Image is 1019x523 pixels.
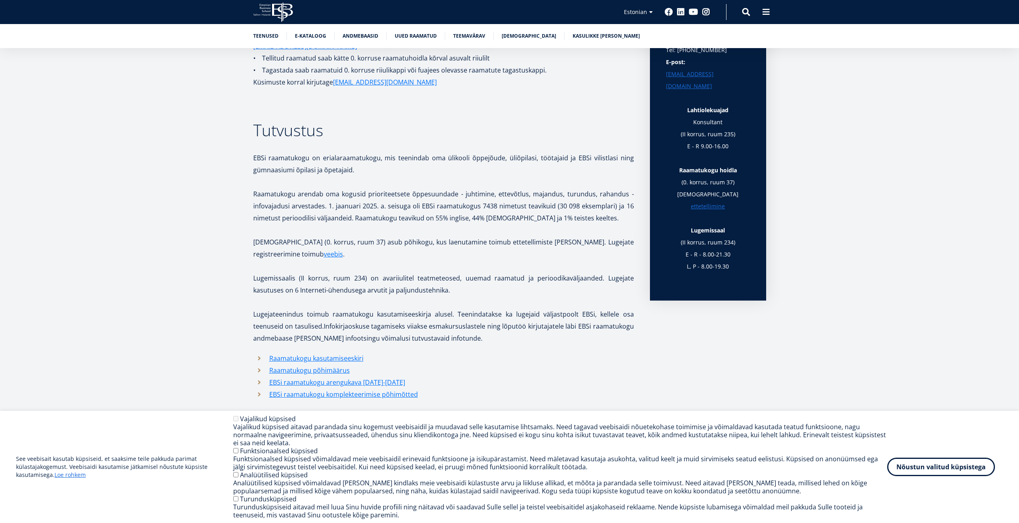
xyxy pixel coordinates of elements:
[253,308,634,344] p: Lugejateenindus toimub raamatukogu kasutamiseeskirja alusel. Teenindatakse ka lugejaid väljastpoo...
[665,8,673,16] a: Facebook
[666,116,750,164] p: Konsultant (II korrus, ruum 235) E - R 9.00-16.00
[54,471,86,479] a: Loe rohkem
[253,188,634,224] p: Raamatukogu arendab oma kogusid prioriteetsete õppesuundade - juhtimine, ettevõtlus, majandus, tu...
[295,32,326,40] a: E-kataloog
[324,248,343,260] a: veebis
[269,388,418,400] a: EBSi raamatukogu komplekteerimise põhimõtted
[240,446,318,455] label: Funktsionaalsed küpsised
[679,166,737,174] strong: Raamatukogu hoidla
[253,236,634,260] p: [DEMOGRAPHIC_DATA] (0. korrus, ruum 37) asub põhikogu, kus laenutamine toimub ettetellimiste [PER...
[269,352,363,364] a: Raamatukogu kasutamiseeskiri
[573,32,640,40] a: Kasulikke [PERSON_NAME]
[677,8,685,16] a: Linkedin
[666,164,750,212] p: (0. korrus, ruum 37) [DEMOGRAPHIC_DATA]
[666,248,750,260] p: E - R - 8.00-21.30
[233,423,887,447] div: Vajalikud küpsised aitavad parandada sinu kogemust veebisaidil ja muudavad selle kasutamise lihts...
[395,32,437,40] a: Uued raamatud
[253,152,634,176] p: EBSi raamatukogu on erialaraamatukogu, mis teenindab oma ülikooli õppejõude, üliõpilasi, töötajai...
[343,32,378,40] a: Andmebaasid
[333,76,437,88] a: [EMAIL_ADDRESS][DOMAIN_NAME]
[502,32,556,40] a: [DEMOGRAPHIC_DATA]
[16,455,233,479] p: See veebisait kasutab küpsiseid, et saaksime teile pakkuda parimat külastajakogemust. Veebisaidi ...
[887,458,995,476] button: Nõustun valitud küpsistega
[253,52,634,64] p: • Tellitud raamatud saab kätte 0. korruse raamatuhoidla kõrval asuvalt riiulilt
[702,8,710,16] a: Instagram
[253,76,634,88] p: Küsimuste korral kirjutage
[666,44,750,56] p: Tel: [PHONE_NUMBER]
[666,58,685,66] strong: E-post:
[453,32,485,40] a: Teemavärav
[233,455,887,471] div: Funktsionaalsed küpsised võimaldavad meie veebisaidil erinevaid funktsioone ja isikupärastamist. ...
[689,8,698,16] a: Youtube
[691,200,725,212] a: ettetellimine
[240,470,308,479] label: Analüütilised küpsised
[253,119,323,141] span: Tutvustus
[687,106,728,114] strong: Lahtiolekuajad
[253,272,634,296] p: Lugemissaalis (II korrus, ruum 234) on avariiulitel teatmeteosed, uuemad raamatud ja perioodikavä...
[681,238,735,246] b: (II korrus, ruum 234)
[253,64,634,76] p: • Tagastada saab raamatuid 0. korruse riiulikappi või fuajees olevasse raamatute tagastuskappi.
[269,364,350,376] a: Raamatukogu põhimäärus
[233,479,887,495] div: Analüütilised küpsised võimaldavad [PERSON_NAME] kindlaks meie veebisaidi külastuste arvu ja liik...
[666,68,750,92] a: [EMAIL_ADDRESS][DOMAIN_NAME]
[691,226,725,234] strong: Lugemissaal
[666,260,750,285] p: L, P - 8.00-19.30
[269,376,405,388] a: EBSi raamatukogu arengukava [DATE]-[DATE]
[233,503,887,519] div: Turundusküpsiseid aitavad meil luua Sinu huvide profiili ning näitavad või saadavad Sulle sellel ...
[240,495,297,503] label: Turundusküpsised
[253,32,278,40] a: Teenused
[240,414,296,423] label: Vajalikud küpsised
